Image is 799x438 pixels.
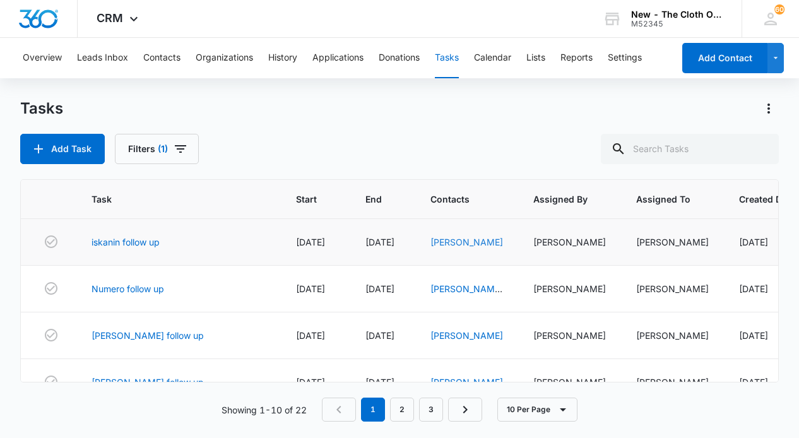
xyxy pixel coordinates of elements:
[430,377,503,388] a: [PERSON_NAME]
[312,38,364,78] button: Applications
[682,43,767,73] button: Add Contact
[361,398,385,422] em: 1
[97,11,123,25] span: CRM
[296,192,317,206] span: Start
[739,330,768,341] span: [DATE]
[379,38,420,78] button: Donations
[497,398,577,422] button: 10 Per Page
[365,377,394,388] span: [DATE]
[365,283,394,294] span: [DATE]
[474,38,511,78] button: Calendar
[430,283,503,307] a: [PERSON_NAME] Numero
[92,329,204,342] a: [PERSON_NAME] follow up
[533,329,606,342] div: [PERSON_NAME]
[92,376,204,389] a: [PERSON_NAME] follow up
[77,38,128,78] button: Leads Inbox
[739,377,768,388] span: [DATE]
[20,99,63,118] h1: Tasks
[115,134,199,164] button: Filters(1)
[636,376,709,389] div: [PERSON_NAME]
[636,282,709,295] div: [PERSON_NAME]
[296,377,325,388] span: [DATE]
[448,398,482,422] a: Next Page
[390,398,414,422] a: Page 2
[533,376,606,389] div: [PERSON_NAME]
[365,192,382,206] span: End
[296,283,325,294] span: [DATE]
[533,192,588,206] span: Assigned By
[268,38,297,78] button: History
[636,192,690,206] span: Assigned To
[20,134,105,164] button: Add Task
[774,4,784,15] div: notifications count
[774,4,784,15] span: 60
[296,330,325,341] span: [DATE]
[601,134,779,164] input: Search Tasks
[430,330,503,341] a: [PERSON_NAME]
[560,38,593,78] button: Reports
[419,398,443,422] a: Page 3
[430,237,503,247] a: [PERSON_NAME]
[222,403,307,417] p: Showing 1-10 of 22
[636,329,709,342] div: [PERSON_NAME]
[759,98,779,119] button: Actions
[430,192,485,206] span: Contacts
[631,20,723,28] div: account id
[92,282,164,295] a: Numero follow up
[23,38,62,78] button: Overview
[608,38,642,78] button: Settings
[533,235,606,249] div: [PERSON_NAME]
[435,38,459,78] button: Tasks
[92,192,247,206] span: Task
[196,38,253,78] button: Organizations
[739,192,795,206] span: Created Date
[322,398,482,422] nav: Pagination
[739,237,768,247] span: [DATE]
[631,9,723,20] div: account name
[533,282,606,295] div: [PERSON_NAME]
[158,145,168,153] span: (1)
[739,283,768,294] span: [DATE]
[296,237,325,247] span: [DATE]
[365,237,394,247] span: [DATE]
[365,330,394,341] span: [DATE]
[92,235,160,249] a: iskanin follow up
[636,235,709,249] div: [PERSON_NAME]
[143,38,181,78] button: Contacts
[526,38,545,78] button: Lists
